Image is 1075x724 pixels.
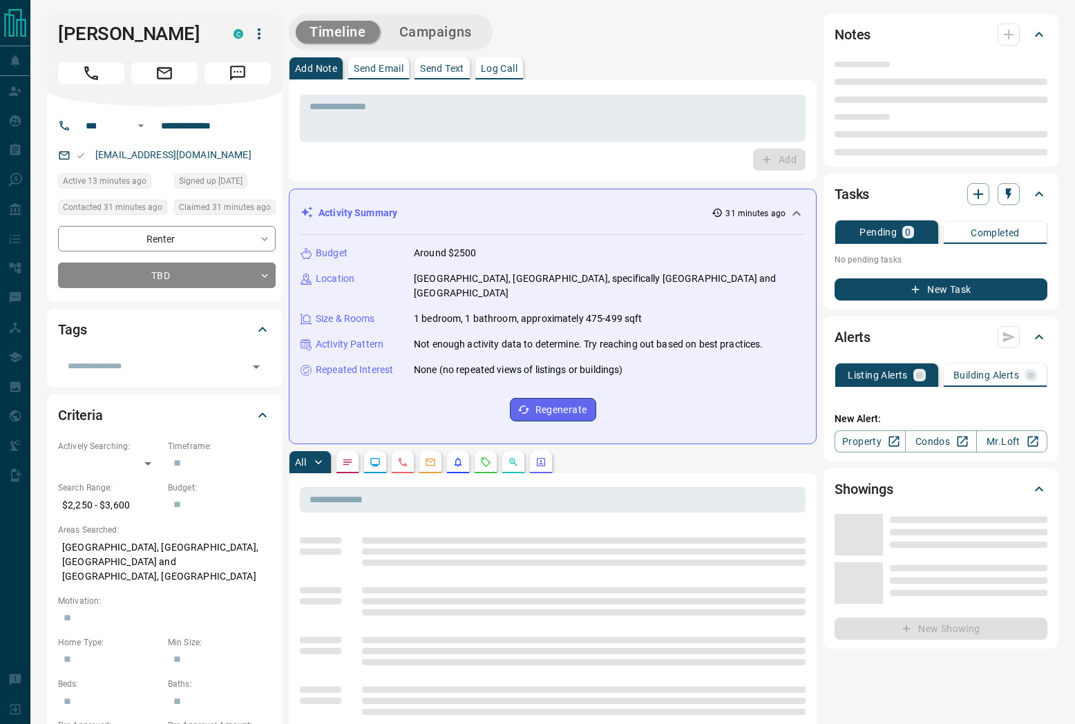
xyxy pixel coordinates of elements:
div: Criteria [58,399,271,432]
button: Open [133,117,149,134]
button: Regenerate [510,398,596,421]
p: Location [316,271,354,286]
p: [GEOGRAPHIC_DATA], [GEOGRAPHIC_DATA], specifically [GEOGRAPHIC_DATA] and [GEOGRAPHIC_DATA] [414,271,805,301]
p: Send Email [354,64,403,73]
p: Pending [859,227,897,237]
svg: Notes [342,457,353,468]
svg: Calls [397,457,408,468]
p: Budget [316,246,348,260]
p: Beds: [58,678,161,690]
p: Log Call [481,64,517,73]
div: Fri Sep 12 2025 [58,200,167,219]
p: All [295,457,306,467]
svg: Email Valid [76,151,86,160]
a: [EMAIL_ADDRESS][DOMAIN_NAME] [95,149,251,160]
p: Size & Rooms [316,312,375,326]
p: 31 minutes ago [725,207,786,220]
h2: Criteria [58,404,103,426]
p: None (no repeated views of listings or buildings) [414,363,622,377]
div: Activity Summary31 minutes ago [301,200,805,226]
span: Signed up [DATE] [179,174,242,188]
span: Call [58,62,124,84]
svg: Agent Actions [535,457,546,468]
p: Activity Summary [318,206,397,220]
h2: Showings [835,478,893,500]
svg: Opportunities [508,457,519,468]
span: Contacted 31 minutes ago [63,200,162,214]
div: Notes [835,18,1047,51]
p: Search Range: [58,482,161,494]
svg: Requests [480,457,491,468]
p: Motivation: [58,595,271,607]
button: New Task [835,278,1047,301]
p: Add Note [295,64,337,73]
button: Timeline [296,21,380,44]
a: Property [835,430,906,452]
div: condos.ca [234,29,243,39]
p: Activity Pattern [316,337,383,352]
p: Timeframe: [168,440,271,452]
div: Fri Aug 27 2021 [174,173,276,193]
p: Around $2500 [414,246,477,260]
svg: Emails [425,457,436,468]
p: No pending tasks [835,249,1047,270]
button: Campaigns [386,21,486,44]
span: Active 13 minutes ago [63,174,146,188]
p: Budget: [168,482,271,494]
span: Message [204,62,271,84]
p: Min Size: [168,636,271,649]
p: New Alert: [835,412,1047,426]
a: Condos [905,430,976,452]
p: Areas Searched: [58,524,271,536]
span: Claimed 31 minutes ago [179,200,271,214]
svg: Lead Browsing Activity [370,457,381,468]
div: Renter [58,226,276,251]
p: Actively Searching: [58,440,161,452]
div: TBD [58,263,276,288]
p: Send Text [420,64,464,73]
button: Open [247,357,266,377]
div: Alerts [835,321,1047,354]
h2: Tasks [835,183,869,205]
p: Repeated Interest [316,363,393,377]
p: 0 [905,227,911,237]
h2: Tags [58,318,86,341]
a: Mr.Loft [976,430,1047,452]
div: Showings [835,473,1047,506]
p: Completed [971,228,1020,238]
h1: [PERSON_NAME] [58,23,213,45]
p: Not enough activity data to determine. Try reaching out based on best practices. [414,337,763,352]
p: Baths: [168,678,271,690]
span: Email [131,62,198,84]
div: Fri Sep 12 2025 [58,173,167,193]
div: Tasks [835,178,1047,211]
p: 1 bedroom, 1 bathroom, approximately 475-499 sqft [414,312,642,326]
h2: Alerts [835,326,871,348]
p: [GEOGRAPHIC_DATA], [GEOGRAPHIC_DATA], [GEOGRAPHIC_DATA] and [GEOGRAPHIC_DATA], [GEOGRAPHIC_DATA] [58,536,271,588]
div: Fri Sep 12 2025 [174,200,276,219]
div: Tags [58,313,271,346]
svg: Listing Alerts [453,457,464,468]
p: Home Type: [58,636,161,649]
p: $2,250 - $3,600 [58,494,161,517]
h2: Notes [835,23,871,46]
p: Building Alerts [953,370,1019,380]
p: Listing Alerts [848,370,908,380]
